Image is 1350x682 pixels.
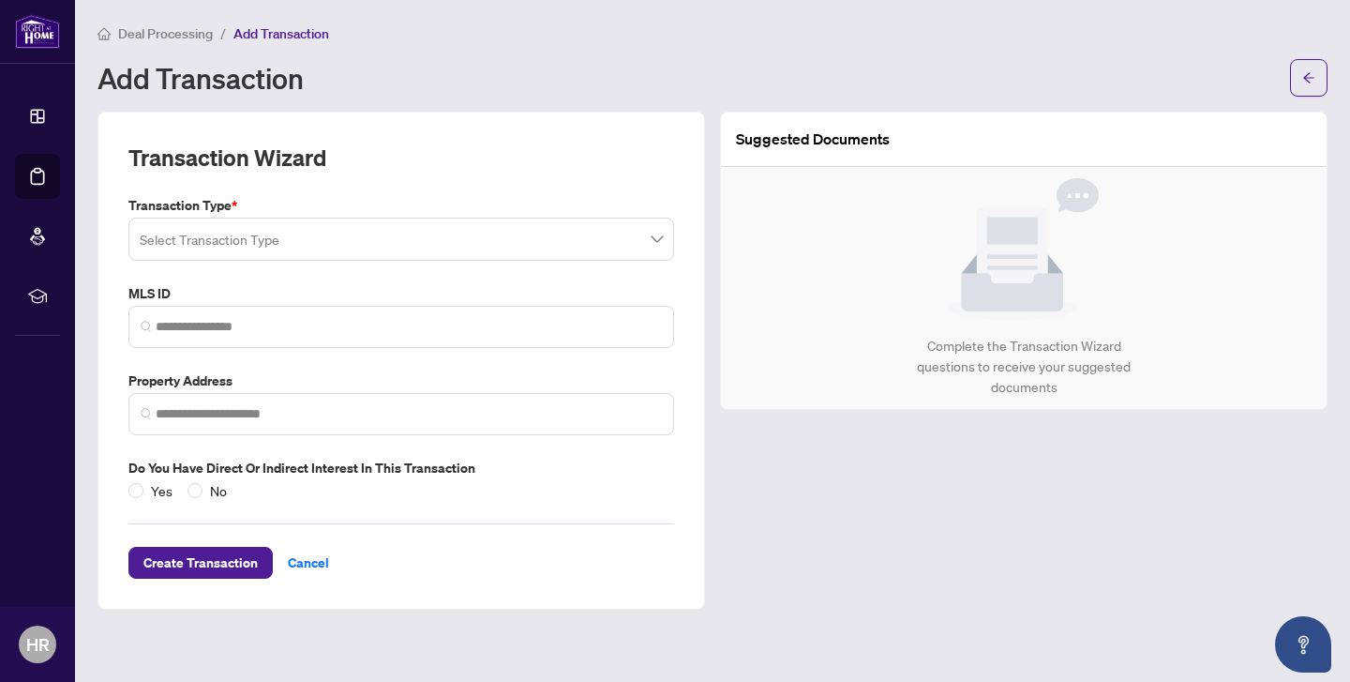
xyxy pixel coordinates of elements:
span: Create Transaction [143,548,258,578]
span: HR [26,631,50,658]
img: search_icon [141,408,152,419]
li: / [220,23,226,44]
span: Deal Processing [118,25,213,42]
span: Yes [143,480,180,501]
img: Null State Icon [949,178,1099,321]
h1: Add Transaction [97,63,304,93]
article: Suggested Documents [736,128,890,151]
span: Cancel [288,548,329,578]
label: Property Address [128,371,674,391]
span: home [97,27,111,40]
label: Do you have direct or indirect interest in this transaction [128,458,674,478]
label: MLS ID [128,283,674,304]
div: Complete the Transaction Wizard questions to receive your suggested documents [897,336,1151,398]
label: Transaction Type [128,195,674,216]
button: Cancel [273,547,344,579]
span: arrow-left [1302,71,1315,84]
span: Add Transaction [233,25,329,42]
button: Open asap [1275,616,1331,673]
h2: Transaction Wizard [128,143,326,173]
img: logo [15,14,60,49]
button: Create Transaction [128,547,273,579]
span: No [202,480,234,501]
img: search_icon [141,321,152,332]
